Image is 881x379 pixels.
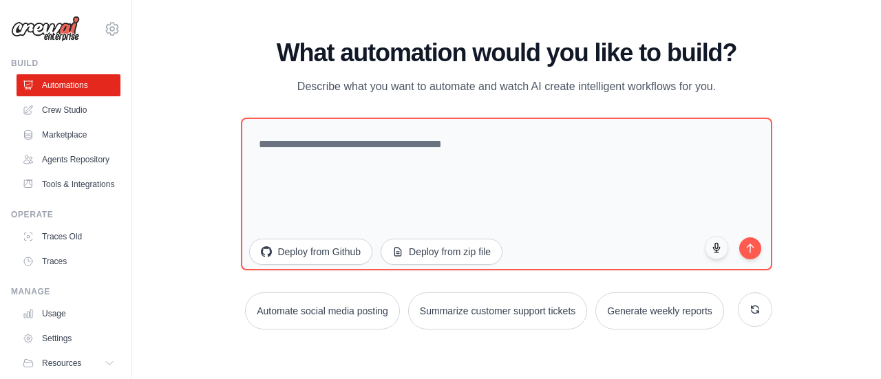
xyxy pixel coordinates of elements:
a: Usage [17,303,120,325]
a: Tools & Integrations [17,173,120,195]
img: Logo [11,16,80,42]
div: Operate [11,209,120,220]
a: Traces [17,250,120,272]
div: Manage [11,286,120,297]
button: Deploy from Github [249,239,372,265]
button: Summarize customer support tickets [408,292,587,329]
p: Describe what you want to automate and watch AI create intelligent workflows for you. [275,78,738,96]
a: Settings [17,327,120,349]
iframe: Chat Widget [812,313,881,379]
button: Automate social media posting [245,292,400,329]
button: Resources [17,352,120,374]
a: Marketplace [17,124,120,146]
div: Widget de chat [812,313,881,379]
div: Build [11,58,120,69]
a: Traces Old [17,226,120,248]
a: Crew Studio [17,99,120,121]
span: Resources [42,358,81,369]
a: Automations [17,74,120,96]
a: Agents Repository [17,149,120,171]
h1: What automation would you like to build? [241,39,772,67]
button: Deploy from zip file [381,239,502,265]
button: Generate weekly reports [595,292,724,329]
